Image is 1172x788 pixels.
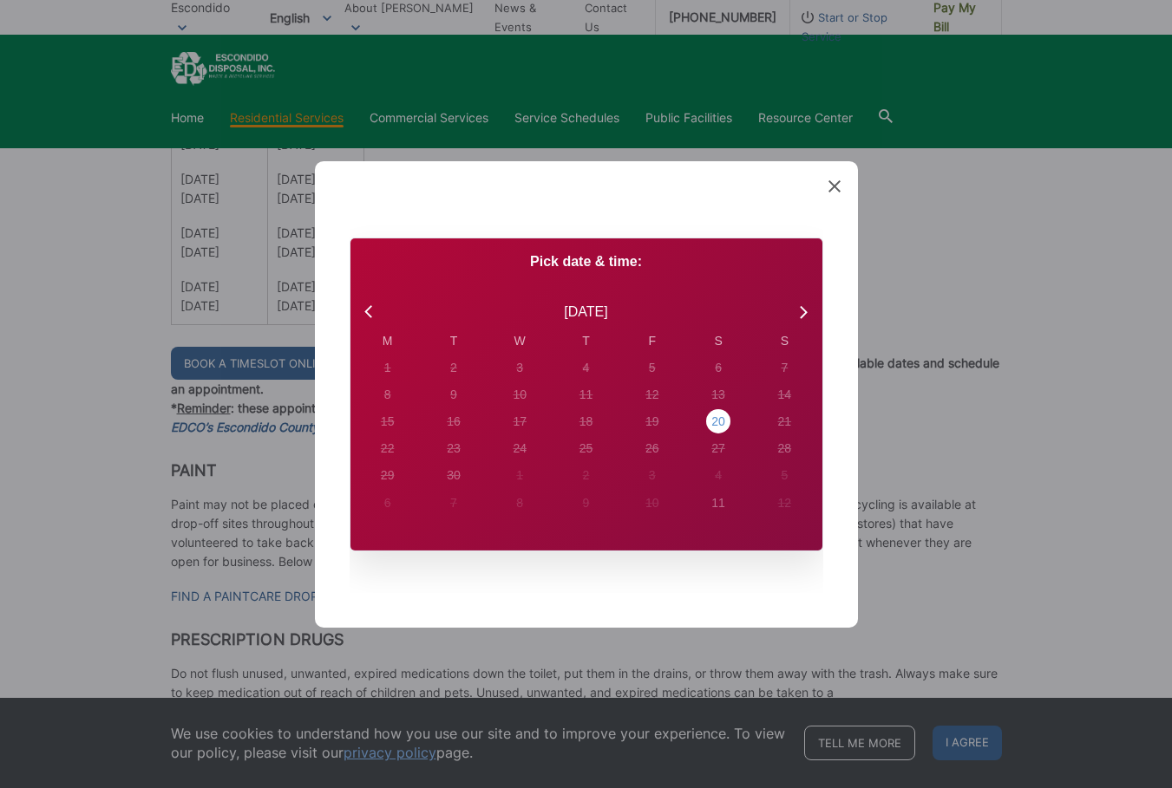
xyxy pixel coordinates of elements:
[513,386,527,404] div: 10
[516,359,523,377] div: 3
[513,440,527,458] div: 24
[564,301,607,322] div: [DATE]
[450,359,457,377] div: 2
[450,493,457,511] div: 7
[583,493,590,511] div: 9
[516,466,523,485] div: 1
[516,493,523,511] div: 8
[778,386,792,404] div: 14
[487,331,553,349] div: W
[381,440,395,458] div: 22
[421,331,487,349] div: T
[711,493,725,511] div: 11
[715,466,722,485] div: 4
[619,331,685,349] div: F
[778,440,792,458] div: 28
[384,493,391,511] div: 6
[583,359,590,377] div: 4
[645,440,659,458] div: 26
[715,359,722,377] div: 6
[447,440,461,458] div: 23
[355,331,421,349] div: M
[649,359,656,377] div: 5
[645,386,659,404] div: 12
[350,251,822,270] p: Pick date & time:
[447,466,461,485] div: 30
[711,386,725,404] div: 13
[384,386,391,404] div: 8
[579,440,593,458] div: 25
[711,440,725,458] div: 27
[381,413,395,431] div: 15
[649,466,656,485] div: 3
[450,386,457,404] div: 9
[513,413,527,431] div: 17
[781,466,788,485] div: 5
[553,331,619,349] div: T
[751,331,817,349] div: S
[778,493,792,511] div: 12
[685,331,751,349] div: S
[384,359,391,377] div: 1
[645,413,659,431] div: 19
[711,413,725,431] div: 20
[381,466,395,485] div: 29
[778,413,792,431] div: 21
[447,413,461,431] div: 16
[645,493,659,511] div: 10
[579,413,593,431] div: 18
[583,466,590,485] div: 2
[579,386,593,404] div: 11
[781,359,788,377] div: 7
